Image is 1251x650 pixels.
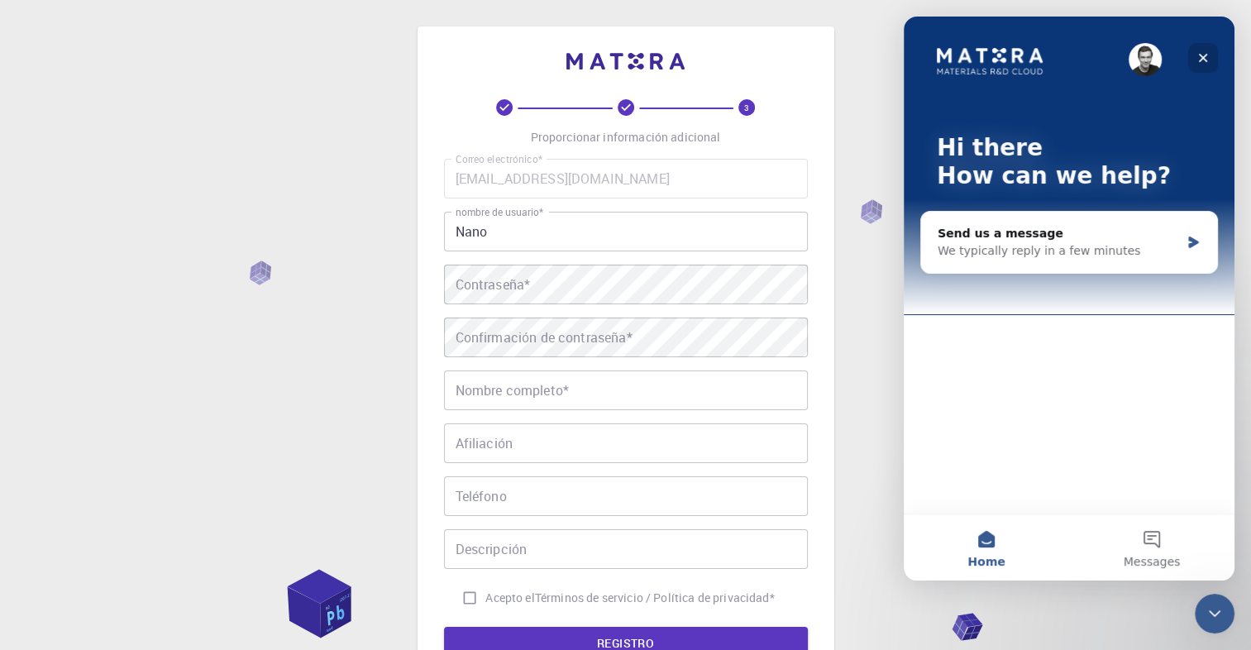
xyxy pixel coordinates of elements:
iframe: Intercom live chat [1195,594,1234,633]
iframe: Intercom live chat [904,17,1234,581]
a: Términos de servicio / Política de privacidad* [535,590,775,606]
label: Correo electrónico [456,152,542,166]
span: Acepto el [485,590,534,606]
label: nombre de usuario [456,205,543,219]
font: Términos de servicio / Política de privacidad [535,590,770,605]
p: Proporcionar información adicional [530,129,720,146]
text: 3 [744,102,749,113]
